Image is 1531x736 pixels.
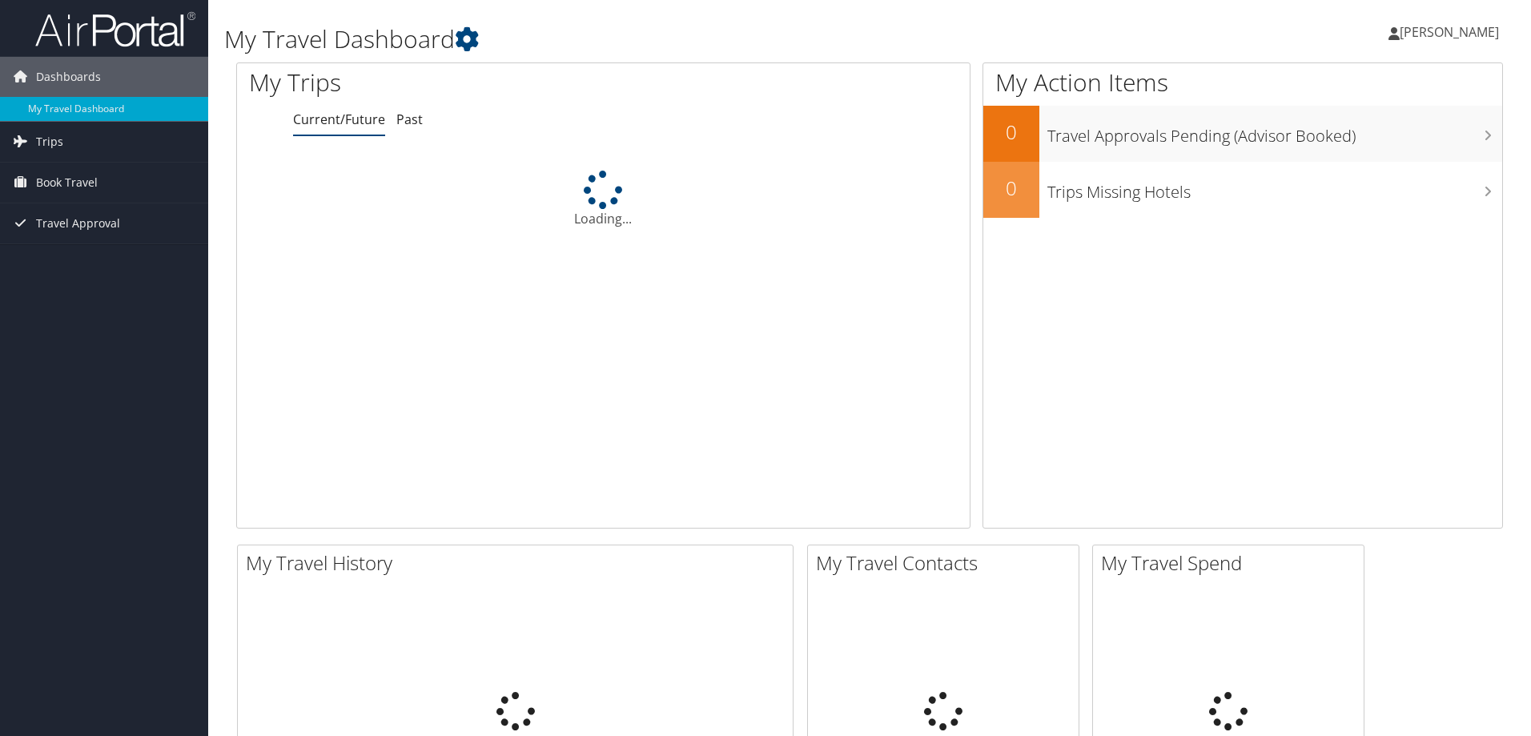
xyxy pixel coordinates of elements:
[1047,117,1502,147] h3: Travel Approvals Pending (Advisor Booked)
[249,66,653,99] h1: My Trips
[36,203,120,243] span: Travel Approval
[983,106,1502,162] a: 0Travel Approvals Pending (Advisor Booked)
[293,111,385,128] a: Current/Future
[35,10,195,48] img: airportal-logo.png
[246,549,793,577] h2: My Travel History
[396,111,423,128] a: Past
[1388,8,1515,56] a: [PERSON_NAME]
[237,171,970,228] div: Loading...
[1400,23,1499,41] span: [PERSON_NAME]
[36,57,101,97] span: Dashboards
[36,122,63,162] span: Trips
[1047,173,1502,203] h3: Trips Missing Hotels
[983,162,1502,218] a: 0Trips Missing Hotels
[816,549,1079,577] h2: My Travel Contacts
[983,119,1039,146] h2: 0
[36,163,98,203] span: Book Travel
[224,22,1085,56] h1: My Travel Dashboard
[983,66,1502,99] h1: My Action Items
[1101,549,1364,577] h2: My Travel Spend
[983,175,1039,202] h2: 0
